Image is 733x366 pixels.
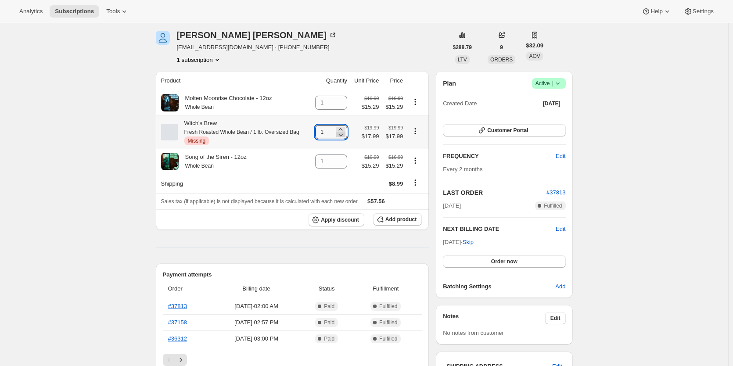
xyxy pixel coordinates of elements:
span: Shirley Davis [156,31,170,45]
span: Billing date [214,284,298,293]
button: Apply discount [309,213,364,226]
span: Settings [693,8,714,15]
span: Fulfilled [379,303,397,310]
span: [DATE] · 02:57 PM [214,318,298,327]
span: Paid [324,319,334,326]
span: Skip [463,238,474,247]
span: Fulfillment [355,284,417,293]
span: Edit [550,315,561,322]
a: #37158 [168,319,187,326]
span: | [552,80,553,87]
span: Help [650,8,662,15]
button: Customer Portal [443,124,565,136]
span: Subscriptions [55,8,94,15]
span: Sales tax (if applicable) is not displayed because it is calculated with each new order. [161,198,359,205]
span: Missing [188,137,206,144]
small: $19.99 [364,125,379,130]
span: LTV [458,57,467,63]
span: Tools [106,8,120,15]
h3: Notes [443,312,545,324]
button: Edit [556,225,565,233]
span: Fulfilled [544,202,562,209]
h6: Batching Settings [443,282,555,291]
span: Add product [385,216,417,223]
h2: LAST ORDER [443,188,546,197]
button: Product actions [177,55,222,64]
span: ORDERS [490,57,513,63]
span: $57.56 [367,198,385,205]
button: Skip [457,235,479,249]
button: Settings [679,5,719,18]
span: Paid [324,335,334,342]
button: Product actions [408,126,422,136]
span: Created Date [443,99,477,108]
nav: Pagination [163,354,422,366]
button: Product actions [408,97,422,107]
button: $288.79 [448,41,477,54]
small: Whole Bean [185,104,214,110]
h2: Payment attempts [163,270,422,279]
span: [DATE] · 03:00 PM [214,334,298,343]
img: product img [161,153,179,170]
th: Unit Price [350,71,381,90]
span: $17.99 [384,132,403,141]
small: Whole Bean [185,163,214,169]
th: Shipping [156,174,311,193]
button: Analytics [14,5,48,18]
span: $32.09 [526,41,543,50]
small: $16.99 [388,154,403,160]
span: Customer Portal [487,127,528,134]
th: Quantity [310,71,350,90]
small: $19.99 [388,125,403,130]
span: Analytics [19,8,43,15]
button: Subscriptions [50,5,99,18]
span: Order now [491,258,517,265]
div: Witch's Brew [178,119,299,145]
button: 9 [495,41,508,54]
span: Fulfilled [379,319,397,326]
button: Product actions [408,156,422,165]
a: #36312 [168,335,187,342]
span: Edit [556,152,565,161]
span: No notes from customer [443,330,504,336]
button: Add product [373,213,422,226]
span: AOV [529,53,540,59]
button: Order now [443,255,565,268]
button: Shipping actions [408,178,422,187]
h2: FREQUENCY [443,152,556,161]
h2: Plan [443,79,456,88]
span: [DATE] [443,201,461,210]
span: [DATE] · 02:00 AM [214,302,298,311]
th: Order [163,279,212,298]
span: $8.99 [389,180,403,187]
button: Next [175,354,187,366]
small: $16.99 [388,96,403,101]
button: [DATE] [538,97,566,110]
th: Product [156,71,311,90]
small: $16.99 [364,96,379,101]
span: [EMAIL_ADDRESS][DOMAIN_NAME] · [PHONE_NUMBER] [177,43,337,52]
span: [DATE] [543,100,561,107]
small: $16.99 [364,154,379,160]
span: Add [555,282,565,291]
span: Fulfilled [379,335,397,342]
th: Price [381,71,406,90]
h2: NEXT BILLING DATE [443,225,556,233]
a: #37813 [546,189,565,196]
span: $15.29 [384,103,403,111]
span: Every 2 months [443,166,482,172]
a: #37813 [168,303,187,309]
button: Add [550,280,571,294]
button: Help [636,5,676,18]
button: Edit [545,312,566,324]
span: Paid [324,303,334,310]
span: $15.29 [384,161,403,170]
span: Active [535,79,562,88]
span: $288.79 [453,44,472,51]
span: 9 [500,44,503,51]
small: Fresh Roasted Whole Bean / 1 lb. Oversized Bag [184,129,299,135]
div: Song of the Siren - 12oz [179,153,247,170]
span: $15.29 [362,103,379,111]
